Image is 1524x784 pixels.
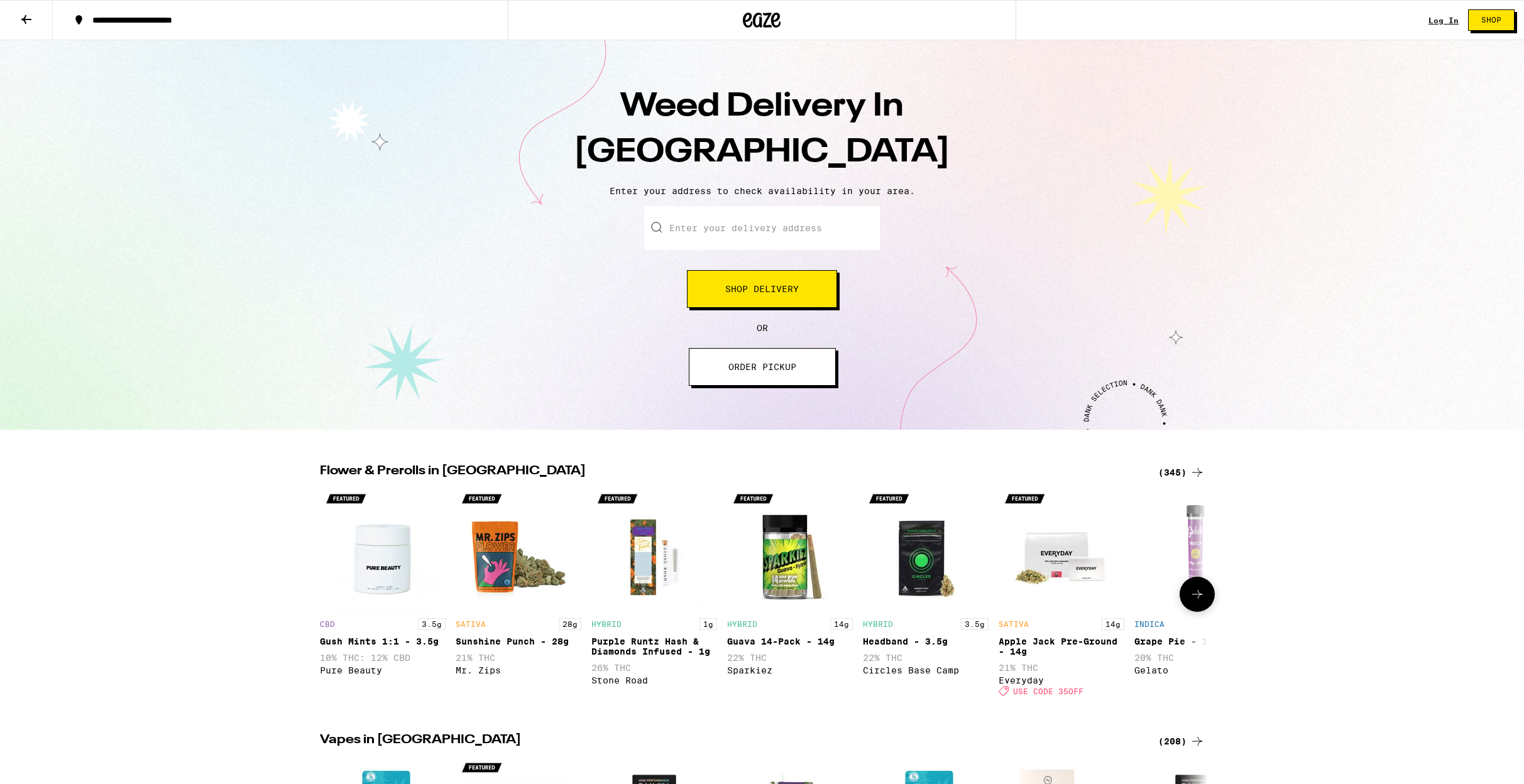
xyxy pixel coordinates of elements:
img: Stone Road - Purple Runtz Hash & Diamonds Infused - 1g [591,486,717,612]
div: Open page for Grape Pie - 1g from Gelato [1134,486,1260,702]
h2: Vapes in [GEOGRAPHIC_DATA] [320,734,1143,749]
span: [GEOGRAPHIC_DATA] [574,136,950,169]
h2: Flower & Prerolls in [GEOGRAPHIC_DATA] [320,465,1143,480]
span: Shop Delivery [725,285,799,293]
button: Shop Delivery [687,270,837,308]
p: 14g [830,618,853,630]
div: Sparkiez [727,665,853,675]
div: Purple Runtz Hash & Diamonds Infused - 1g [591,636,717,656]
div: Open page for Headband - 3.5g from Circles Base Camp [863,486,989,702]
p: 21% THC [456,653,581,663]
div: Everyday [999,675,1124,685]
div: Open page for Purple Runtz Hash & Diamonds Infused - 1g from Stone Road [591,486,717,702]
p: INDICA [1134,620,1165,628]
p: 21% THC [999,663,1124,673]
p: SATIVA [999,620,1029,628]
a: Log In [1428,16,1459,24]
div: Open page for Guava 14-Pack - 14g from Sparkiez [727,486,853,702]
p: HYBRID [591,620,622,628]
img: Pure Beauty - Gush Mints 1:1 - 3.5g [320,486,446,612]
span: Shop [1481,16,1501,24]
span: ORDER PICKUP [728,362,796,371]
p: 22% THC [727,653,853,663]
div: Pure Beauty [320,665,446,675]
span: USE CODE 35OFF [1013,687,1083,695]
a: (345) [1158,465,1205,480]
p: Enter your address to check availability in your area. [13,186,1511,196]
div: Gelato [1134,665,1260,675]
img: Circles Base Camp - Headband - 3.5g [863,486,989,612]
img: Sparkiez - Guava 14-Pack - 14g [727,486,853,612]
div: Sunshine Punch - 28g [456,636,581,646]
p: 14g [1102,618,1124,630]
p: 20% THC [1134,653,1260,663]
p: 26% THC [591,663,717,673]
p: HYBRID [727,620,757,628]
img: Everyday - Apple Jack Pre-Ground - 14g [999,486,1124,612]
p: 3.5g [961,618,989,630]
div: Grape Pie - 1g [1134,636,1260,646]
div: Open page for Apple Jack Pre-Ground - 14g from Everyday [999,486,1124,702]
input: Enter your delivery address [644,206,880,250]
div: Circles Base Camp [863,665,989,675]
div: Stone Road [591,675,717,685]
span: OR [757,323,768,333]
a: (208) [1158,734,1205,749]
div: Guava 14-Pack - 14g [727,636,853,646]
h1: Weed Delivery In [542,84,982,176]
p: 3.5g [418,618,446,630]
a: Shop [1459,9,1524,31]
img: Gelato - Grape Pie - 1g [1134,486,1260,612]
button: ORDER PICKUP [689,348,836,386]
p: 22% THC [863,653,989,663]
div: Mr. Zips [456,665,581,675]
div: Apple Jack Pre-Ground - 14g [999,636,1124,656]
p: SATIVA [456,620,486,628]
div: Gush Mints 1:1 - 3.5g [320,636,446,646]
div: Open page for Gush Mints 1:1 - 3.5g from Pure Beauty [320,486,446,702]
div: Open page for Sunshine Punch - 28g from Mr. Zips [456,486,581,702]
p: HYBRID [863,620,893,628]
div: Headband - 3.5g [863,636,989,646]
p: 1g [699,618,717,630]
p: CBD [320,620,335,628]
p: 28g [559,618,581,630]
img: Mr. Zips - Sunshine Punch - 28g [456,486,581,612]
button: Shop [1468,9,1515,31]
p: 10% THC: 12% CBD [320,653,446,663]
